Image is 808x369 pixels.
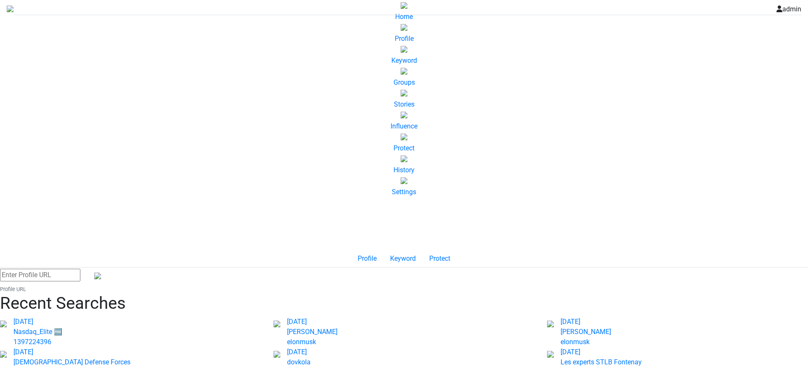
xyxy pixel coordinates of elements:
div: Nasdaq_Elite 🆓 [13,327,62,337]
a: Protect [423,250,457,267]
div: [DATE] [13,347,130,357]
img: 5a798515-13f2-4e09-9f51-38b30924a3da [274,321,280,327]
div: [DATE] [287,347,325,357]
div: [DEMOGRAPHIC_DATA] Defense Forces [13,357,130,367]
img: no_image.png [274,351,280,358]
img: profile.png [401,112,407,118]
div: 1397224396 [13,337,62,347]
div: Les experts STLB Fontenay [561,357,642,367]
img: groups.png [401,68,407,75]
img: 60e9ba74-49a9-41e6-b84a-9ccac2765a25 [547,351,554,358]
a: Profile [351,250,383,267]
img: settings.png [401,177,407,184]
div: dovkola [287,357,325,367]
div: admin [407,4,808,14]
div: [DATE] [13,317,62,327]
img: find.png [94,273,101,279]
img: risk.png [401,134,407,140]
img: profile.png [401,24,407,31]
div: [DATE] [561,347,642,357]
img: dots.png [7,5,13,12]
div: elonmusk [287,337,338,347]
a: [DATE] [PERSON_NAME] elonmusk [287,317,338,347]
a: [DATE] Nasdaq_Elite 🆓 1397224396 [13,317,62,347]
a: [DATE] [PERSON_NAME] elonmusk [561,317,611,347]
img: 5a798515-13f2-4e09-9f51-38b30924a3da [547,321,554,327]
a: Keyword [383,250,423,267]
img: keyword.png [401,46,407,53]
div: [DATE] [287,317,338,327]
div: [DATE] [561,317,611,327]
img: history.png [401,155,407,162]
img: stories.png [401,90,407,96]
div: [PERSON_NAME] [561,327,611,337]
div: elonmusk [561,337,611,347]
div: [PERSON_NAME] [287,327,338,337]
